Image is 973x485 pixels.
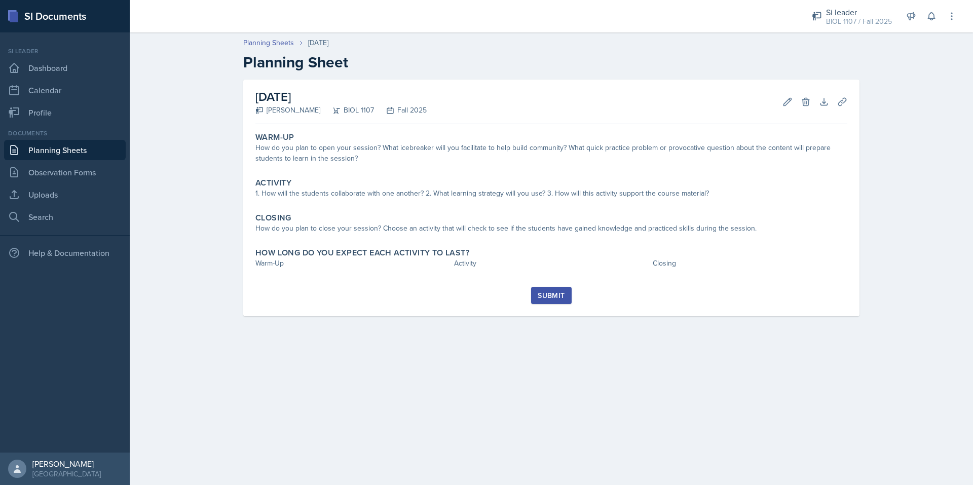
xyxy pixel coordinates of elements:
[255,258,450,269] div: Warm-Up
[4,207,126,227] a: Search
[4,140,126,160] a: Planning Sheets
[32,469,101,479] div: [GEOGRAPHIC_DATA]
[4,129,126,138] div: Documents
[255,142,847,164] div: How do you plan to open your session? What icebreaker will you facilitate to help build community...
[4,80,126,100] a: Calendar
[255,132,294,142] label: Warm-Up
[4,102,126,123] a: Profile
[4,184,126,205] a: Uploads
[653,258,847,269] div: Closing
[255,178,291,188] label: Activity
[538,291,565,300] div: Submit
[374,105,427,116] div: Fall 2025
[243,53,859,71] h2: Planning Sheet
[255,223,847,234] div: How do you plan to close your session? Choose an activity that will check to see if the students ...
[454,258,649,269] div: Activity
[255,188,847,199] div: 1. How will the students collaborate with one another? 2. What learning strategy will you use? 3....
[4,58,126,78] a: Dashboard
[255,248,469,258] label: How long do you expect each activity to last?
[826,6,892,18] div: Si leader
[255,213,291,223] label: Closing
[255,88,427,106] h2: [DATE]
[32,459,101,469] div: [PERSON_NAME]
[4,243,126,263] div: Help & Documentation
[243,38,294,48] a: Planning Sheets
[531,287,571,304] button: Submit
[320,105,374,116] div: BIOL 1107
[255,105,320,116] div: [PERSON_NAME]
[826,16,892,27] div: BIOL 1107 / Fall 2025
[4,162,126,182] a: Observation Forms
[308,38,328,48] div: [DATE]
[4,47,126,56] div: Si leader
